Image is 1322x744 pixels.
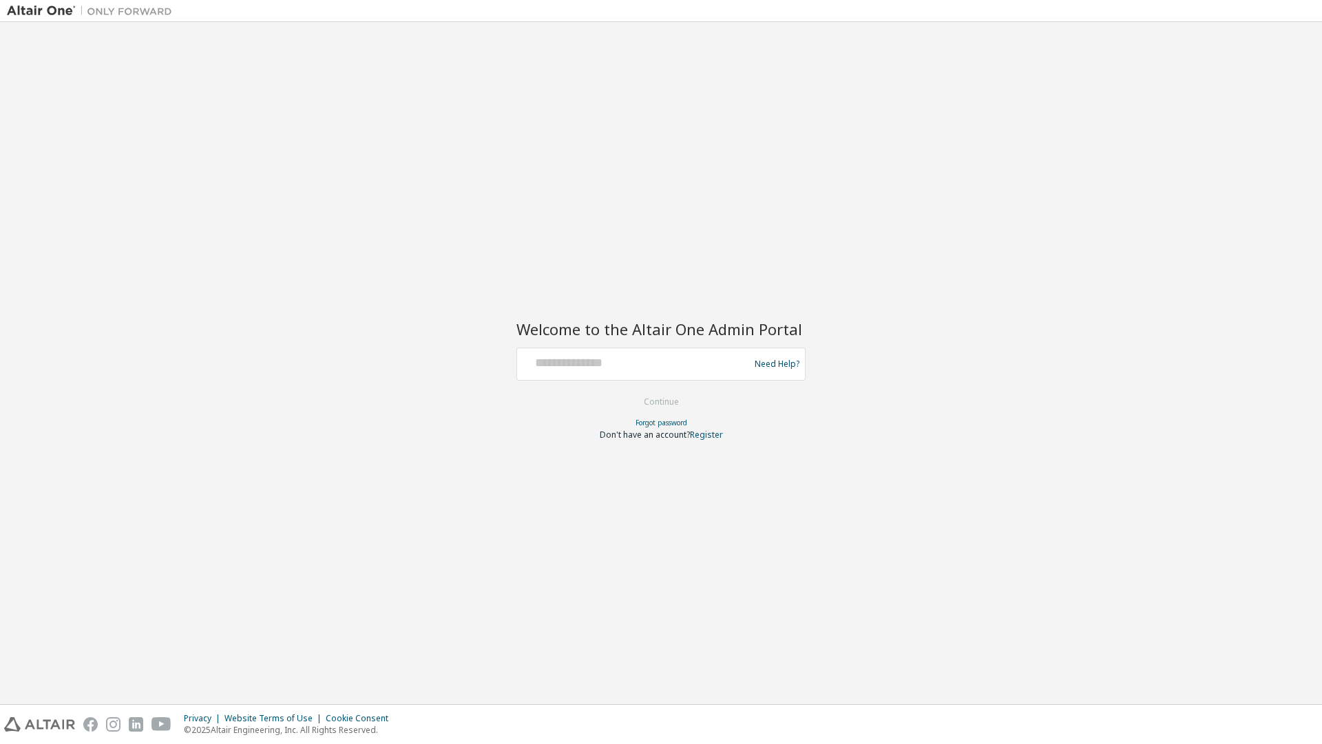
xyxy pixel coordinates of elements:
img: youtube.svg [151,717,171,732]
a: Need Help? [755,363,799,364]
a: Forgot password [636,418,687,427]
img: facebook.svg [83,717,98,732]
p: © 2025 Altair Engineering, Inc. All Rights Reserved. [184,724,397,736]
img: Altair One [7,4,179,18]
img: altair_logo.svg [4,717,75,732]
h2: Welcome to the Altair One Admin Portal [516,319,806,339]
img: instagram.svg [106,717,120,732]
span: Don't have an account? [600,429,690,440]
div: Cookie Consent [326,713,397,724]
div: Privacy [184,713,224,724]
a: Register [690,429,723,440]
img: linkedin.svg [129,717,143,732]
div: Website Terms of Use [224,713,326,724]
